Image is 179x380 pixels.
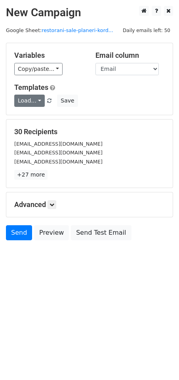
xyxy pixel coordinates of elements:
[14,159,103,165] small: [EMAIL_ADDRESS][DOMAIN_NAME]
[14,150,103,156] small: [EMAIL_ADDRESS][DOMAIN_NAME]
[14,141,103,147] small: [EMAIL_ADDRESS][DOMAIN_NAME]
[14,200,165,209] h5: Advanced
[34,225,69,240] a: Preview
[6,6,173,19] h2: New Campaign
[14,51,84,60] h5: Variables
[120,26,173,35] span: Daily emails left: 50
[57,95,78,107] button: Save
[6,27,113,33] small: Google Sheet:
[14,127,165,136] h5: 30 Recipients
[95,51,165,60] h5: Email column
[14,83,48,91] a: Templates
[71,225,131,240] a: Send Test Email
[14,170,48,180] a: +27 more
[14,63,63,75] a: Copy/paste...
[42,27,113,33] a: restorani-sale-planeri-kord...
[6,225,32,240] a: Send
[139,342,179,380] iframe: Chat Widget
[120,27,173,33] a: Daily emails left: 50
[14,95,45,107] a: Load...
